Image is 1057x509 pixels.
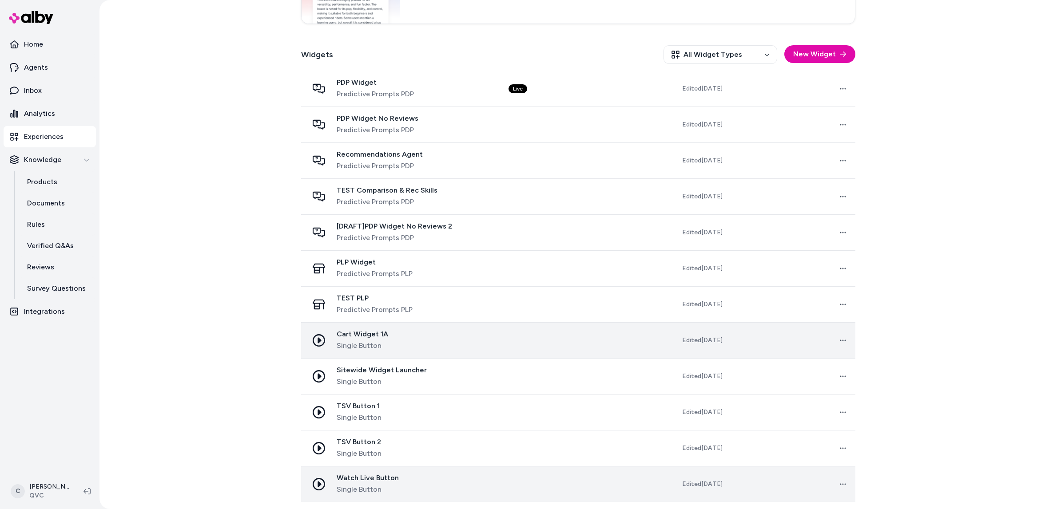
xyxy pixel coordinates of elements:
a: Analytics [4,103,96,124]
a: Survey Questions [18,278,96,299]
span: Sitewide Widget Launcher [337,366,427,375]
p: [PERSON_NAME] [29,482,69,491]
span: Edited [DATE] [682,372,723,381]
span: Single Button [337,484,399,495]
p: Integrations [24,306,65,317]
p: Reviews [27,262,54,272]
span: Edited [DATE] [682,408,723,417]
a: Agents [4,57,96,78]
h2: Widgets [301,48,333,61]
p: Rules [27,219,45,230]
p: Documents [27,198,65,209]
span: Predictive Prompts PDP [337,125,418,135]
span: Predictive Prompts PDP [337,233,452,243]
button: C[PERSON_NAME]QVC [5,477,76,505]
p: Verified Q&As [27,241,74,251]
span: Single Button [337,340,388,351]
span: PLP Widget [337,258,413,267]
button: New Widget [784,45,855,63]
span: Single Button [337,448,381,459]
span: Edited [DATE] [682,444,723,453]
span: TEST Comparison & Rec Skills [337,186,437,195]
span: Predictive Prompts PDP [337,161,423,171]
p: Knowledge [24,154,61,165]
span: Predictive Prompts PLP [337,304,413,315]
span: Predictive Prompts PLP [337,268,413,279]
a: Home [4,34,96,55]
span: QVC [29,491,69,500]
span: Watch Live Button [337,473,399,482]
a: Experiences [4,126,96,147]
span: Predictive Prompts PDP [337,89,414,99]
span: Edited [DATE] [682,336,723,345]
a: Rules [18,214,96,235]
span: Single Button [337,376,427,387]
span: Predictive Prompts PDP [337,197,437,207]
p: Experiences [24,131,64,142]
a: Products [18,171,96,193]
span: Edited [DATE] [682,120,723,129]
span: TSV Button 2 [337,438,381,446]
span: TEST PLP [337,294,413,303]
a: Verified Q&As [18,235,96,256]
div: Live [509,84,527,93]
span: Edited [DATE] [682,300,723,309]
span: Edited [DATE] [682,84,723,93]
a: Integrations [4,301,96,322]
span: Cart Widget 1A [337,330,388,339]
span: Edited [DATE] [682,228,723,237]
span: Single Button [337,412,381,423]
a: Inbox [4,80,96,101]
p: Home [24,39,43,50]
span: Edited [DATE] [682,192,723,201]
button: All Widget Types [664,45,777,64]
span: PDP Widget No Reviews [337,114,418,123]
p: Agents [24,62,48,73]
span: Recommendations Agent [337,150,423,159]
a: Documents [18,193,96,214]
p: Products [27,177,57,187]
button: Knowledge [4,149,96,170]
span: Edited [DATE] [682,480,723,489]
span: Edited [DATE] [682,264,723,273]
p: Survey Questions [27,283,86,294]
a: Reviews [18,256,96,278]
p: Inbox [24,85,42,96]
p: Analytics [24,108,55,119]
span: PDP Widget [337,78,414,87]
span: Edited [DATE] [682,156,723,165]
span: [DRAFT]PDP Widget No Reviews 2 [337,222,452,231]
img: alby Logo [9,11,53,24]
span: C [11,484,25,498]
span: TSV Button 1 [337,402,381,410]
